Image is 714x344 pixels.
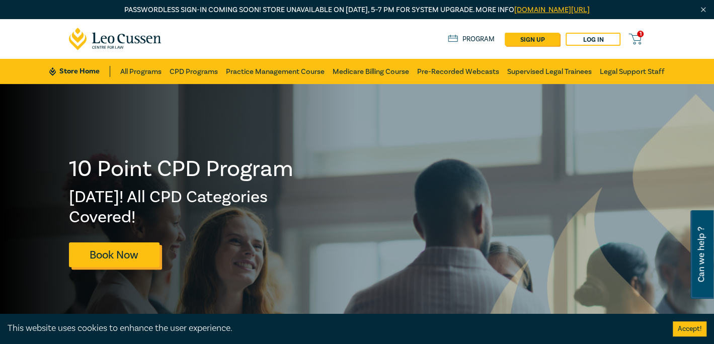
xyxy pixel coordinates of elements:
a: Log in [566,33,620,46]
a: Store Home [49,66,110,77]
a: Program [448,34,495,45]
span: Can we help ? [696,216,706,293]
h1: 10 Point CPD Program [69,156,294,182]
button: Accept cookies [673,321,706,336]
a: Medicare Billing Course [333,59,409,84]
img: Close [699,6,707,14]
a: Supervised Legal Trainees [507,59,592,84]
a: All Programs [120,59,162,84]
a: Legal Support Staff [600,59,665,84]
a: CPD Programs [170,59,218,84]
div: This website uses cookies to enhance the user experience. [8,322,658,335]
a: [DOMAIN_NAME][URL] [514,5,590,15]
h2: [DATE]! All CPD Categories Covered! [69,187,294,227]
a: Book Now [69,242,160,267]
a: sign up [505,33,560,46]
a: Pre-Recorded Webcasts [417,59,499,84]
a: Practice Management Course [226,59,325,84]
span: 1 [637,31,644,37]
p: Passwordless sign-in coming soon! Store unavailable on [DATE], 5–7 PM for system upgrade. More info [69,5,646,16]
